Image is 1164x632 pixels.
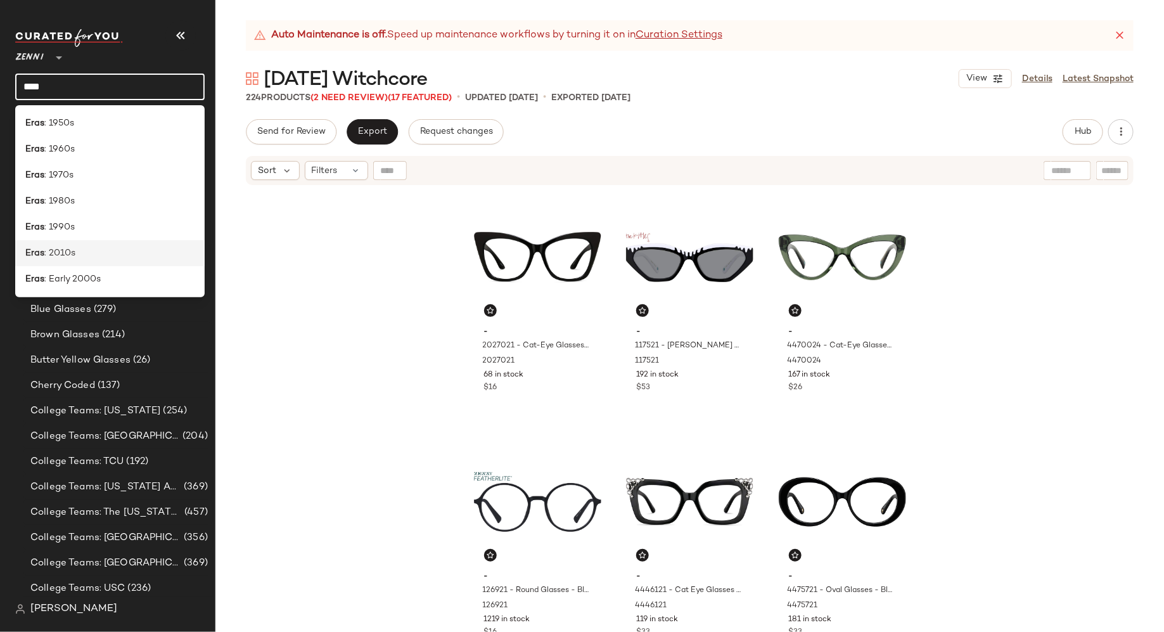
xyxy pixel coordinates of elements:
span: 1219 in stock [484,614,530,626]
span: • [457,90,460,105]
span: (369) [181,556,208,571]
span: Butter Yellow Glasses [30,353,131,368]
span: Brown Glasses [30,328,99,342]
span: 117521 - [PERSON_NAME] Glasses - Black - Acetate [635,340,742,352]
span: 4475721 [788,600,818,612]
span: (279) [91,302,117,317]
span: 119 in stock [636,614,678,626]
span: [DATE] Witchcore [264,67,428,93]
span: 192 in stock [636,370,679,381]
b: Eras [25,273,44,286]
span: 4470024 [788,356,822,367]
span: - [789,571,896,583]
p: updated [DATE] [465,91,538,105]
img: 126921-eyeglasses-front-view.jpg [474,438,601,566]
img: cfy_white_logo.C9jOOHJF.svg [15,29,123,47]
strong: Auto Maintenance is off. [271,28,387,43]
span: (192) [124,455,149,469]
span: : Early 2000s [44,273,101,286]
img: svg%3e [15,604,25,614]
span: (137) [95,378,120,393]
span: $16 [484,382,497,394]
span: 4446121 - Cat Eye Glasses - Jet Black - Acetate [635,585,742,597]
span: Zenni [15,43,44,66]
div: Speed up maintenance workflows by turning it on in [253,28,722,43]
span: (204) [180,429,208,444]
span: • [543,90,546,105]
img: 4470024-eyeglasses-front-view.jpg [779,193,906,321]
span: [PERSON_NAME] [30,602,117,617]
a: Curation Settings [636,28,722,43]
span: - [636,326,743,338]
button: View [959,69,1012,88]
span: 181 in stock [789,614,832,626]
span: College Teams: [GEOGRAPHIC_DATA] [30,429,180,444]
img: svg%3e [487,307,494,314]
span: 167 in stock [789,370,831,381]
img: 4475721-eyeglasses-front-view.jpg [779,438,906,566]
img: 4446121-eyeglasses-front-view.jpg [626,438,753,566]
span: Sort [258,164,276,177]
img: svg%3e [791,551,799,559]
button: Request changes [409,119,504,145]
b: Eras [25,169,44,182]
b: Eras [25,195,44,208]
span: 126921 [483,600,508,612]
img: 117521-sunglasses-front-view.jpg [626,193,753,321]
span: (236) [125,581,151,596]
span: : 1950s [44,117,74,130]
span: 224 [246,93,261,103]
span: College Teams: USC [30,581,125,596]
img: svg%3e [639,551,646,559]
span: Cherry Coded [30,378,95,393]
img: 2027021-eyeglasses-front-view.jpg [474,193,601,321]
span: (2 Need Review) [310,93,388,103]
button: Hub [1063,119,1103,145]
span: Hub [1074,127,1092,137]
span: (369) [181,480,208,494]
span: - [636,571,743,583]
span: 4475721 - Oval Glasses - Black - Acetate [788,585,895,597]
span: College Teams: [GEOGRAPHIC_DATA] [30,531,181,545]
span: : 2010s [44,247,75,260]
span: College Teams: [US_STATE] A&M [30,480,181,494]
span: : 1980s [44,195,75,208]
span: 126921 - Round Glasses - Black/Purple - Plastic [483,585,590,597]
span: : 1960s [44,143,75,156]
img: svg%3e [246,72,259,85]
span: (214) [99,328,125,342]
span: (356) [181,531,208,545]
span: 2027021 [483,356,515,367]
span: Filters [312,164,338,177]
span: View [966,74,987,84]
p: Exported [DATE] [551,91,630,105]
span: College Teams: [GEOGRAPHIC_DATA][US_STATE] [30,556,181,571]
a: Latest Snapshot [1063,72,1134,86]
span: College Teams: [US_STATE] [30,404,161,418]
span: : 1990s [44,221,75,234]
span: Blue Glasses [30,302,91,317]
span: : 1970s [44,169,74,182]
div: Products [246,91,452,105]
span: (17 Featured) [388,93,452,103]
span: (457) [182,505,208,520]
span: 2027021 - Cat-Eye Glasses - Black - Plastic [483,340,590,352]
span: (254) [161,404,188,418]
a: Details [1022,72,1052,86]
span: College Teams: The [US_STATE] State [30,505,182,520]
b: Eras [25,117,44,130]
span: - [484,326,591,338]
button: Send for Review [246,119,336,145]
span: Send for Review [257,127,326,137]
span: $26 [789,382,803,394]
b: Eras [25,143,44,156]
span: 117521 [635,356,659,367]
span: Request changes [419,127,493,137]
span: - [789,326,896,338]
b: Eras [25,247,44,260]
span: (26) [131,353,151,368]
span: 68 in stock [484,370,524,381]
img: svg%3e [487,551,494,559]
b: Eras [25,221,44,234]
span: - [484,571,591,583]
